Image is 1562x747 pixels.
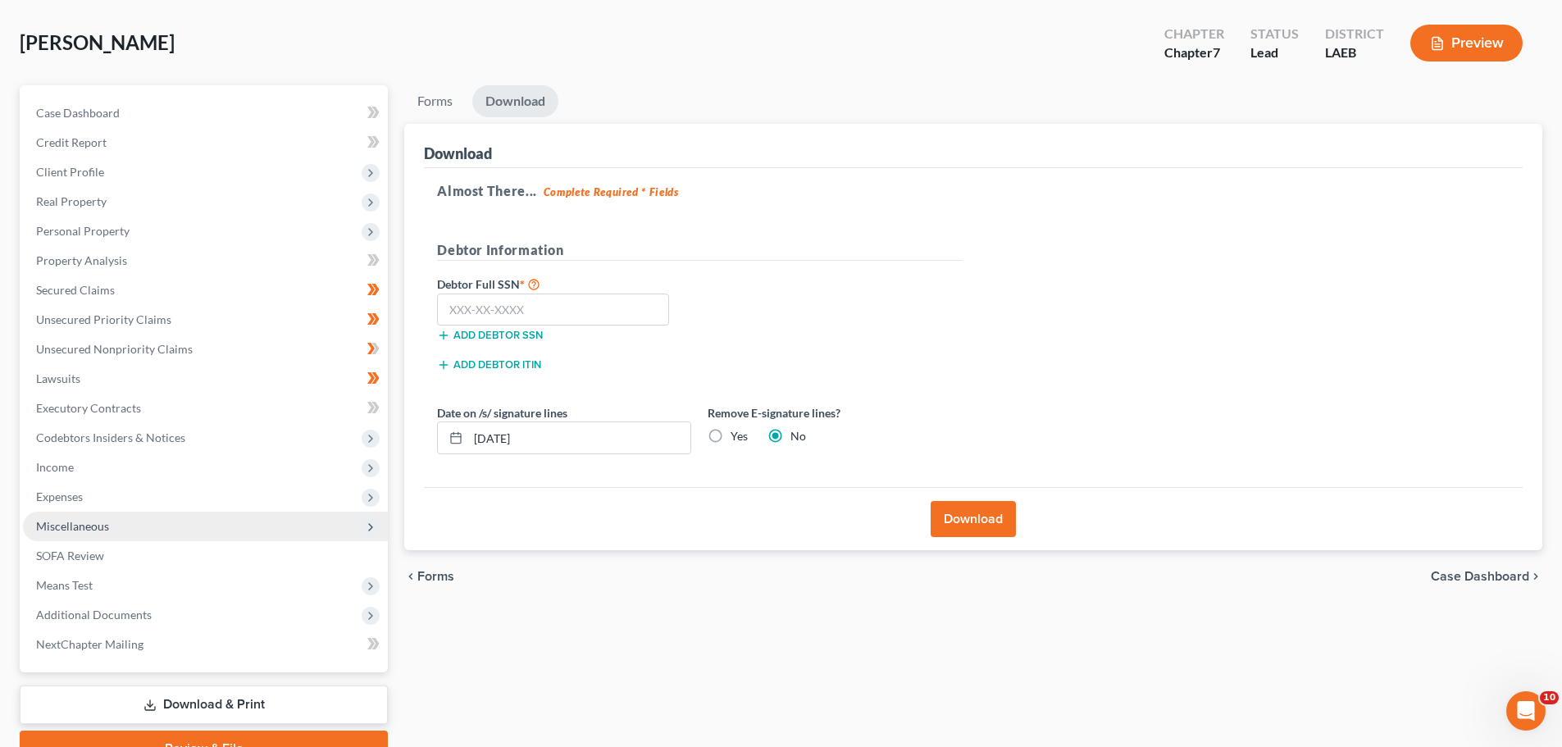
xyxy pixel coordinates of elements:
[36,106,120,120] span: Case Dashboard
[1431,570,1529,583] span: Case Dashboard
[36,342,193,356] span: Unsecured Nonpriority Claims
[23,128,388,157] a: Credit Report
[20,686,388,724] a: Download & Print
[36,519,109,533] span: Miscellaneous
[23,98,388,128] a: Case Dashboard
[23,541,388,571] a: SOFA Review
[36,637,143,651] span: NextChapter Mailing
[437,404,567,421] label: Date on /s/ signature lines
[36,549,104,563] span: SOFA Review
[23,276,388,305] a: Secured Claims
[36,578,93,592] span: Means Test
[1325,43,1384,62] div: LAEB
[437,240,962,261] h5: Debtor Information
[36,224,130,238] span: Personal Property
[404,570,476,583] button: chevron_left Forms
[1410,25,1523,61] button: Preview
[23,394,388,423] a: Executory Contracts
[417,570,454,583] span: Forms
[404,570,417,583] i: chevron_left
[36,194,107,208] span: Real Property
[404,85,466,117] a: Forms
[20,30,175,54] span: [PERSON_NAME]
[472,85,558,117] a: Download
[36,253,127,267] span: Property Analysis
[1529,570,1542,583] i: chevron_right
[36,430,185,444] span: Codebtors Insiders & Notices
[23,364,388,394] a: Lawsuits
[36,371,80,385] span: Lawsuits
[23,246,388,276] a: Property Analysis
[931,501,1016,537] button: Download
[437,358,541,371] button: Add debtor ITIN
[437,181,1510,201] h5: Almost There...
[1325,25,1384,43] div: District
[1506,691,1546,731] iframe: Intercom live chat
[36,608,152,622] span: Additional Documents
[23,630,388,659] a: NextChapter Mailing
[1164,43,1224,62] div: Chapter
[731,428,748,444] label: Yes
[437,329,543,342] button: Add debtor SSN
[468,422,690,453] input: MM/DD/YYYY
[424,143,492,163] div: Download
[36,283,115,297] span: Secured Claims
[23,305,388,335] a: Unsecured Priority Claims
[1250,25,1299,43] div: Status
[1250,43,1299,62] div: Lead
[36,401,141,415] span: Executory Contracts
[429,274,699,294] label: Debtor Full SSN
[1213,44,1220,60] span: 7
[36,460,74,474] span: Income
[36,135,107,149] span: Credit Report
[36,312,171,326] span: Unsecured Priority Claims
[437,294,669,326] input: XXX-XX-XXXX
[23,335,388,364] a: Unsecured Nonpriority Claims
[790,428,806,444] label: No
[1431,570,1542,583] a: Case Dashboard chevron_right
[1164,25,1224,43] div: Chapter
[36,165,104,179] span: Client Profile
[708,404,962,421] label: Remove E-signature lines?
[1540,691,1559,704] span: 10
[544,185,679,198] strong: Complete Required * Fields
[36,490,83,503] span: Expenses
